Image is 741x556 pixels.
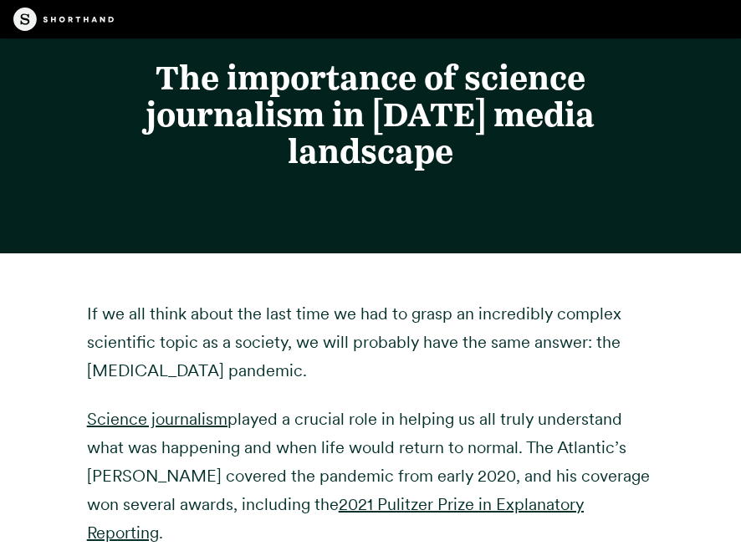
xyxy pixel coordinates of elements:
img: The Craft [13,8,114,31]
p: If we all think about the last time we had to grasp an incredibly complex scientific topic as a s... [87,299,654,385]
strong: The importance of science journalism in [DATE] media landscape [146,58,595,171]
p: played a crucial role in helping us all truly understand what was happening and when life would r... [87,405,654,547]
a: Science journalism [87,409,227,429]
a: 2021 Pulitzer Prize in Explanatory Reporting [87,494,584,543]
